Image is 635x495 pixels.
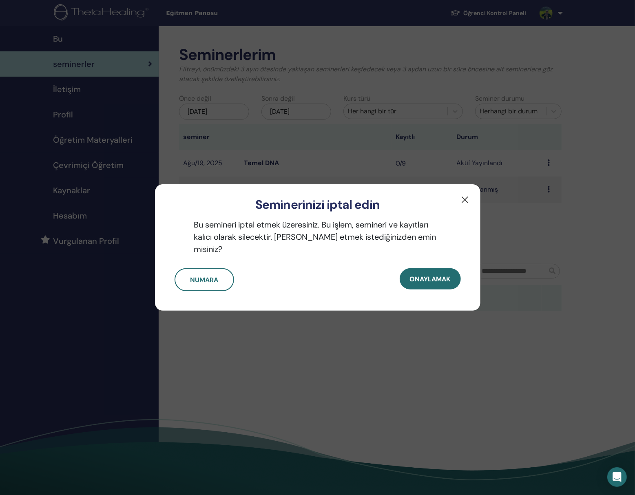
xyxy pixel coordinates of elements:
[410,275,451,283] font: Onaylamak
[190,276,218,284] span: Numara
[607,467,627,487] div: Intercom Messenger'ı açın
[255,197,380,212] font: Seminerinizi iptal edin
[175,268,234,291] button: Numara
[194,219,436,254] font: Bu semineri iptal etmek üzeresiniz. Bu işlem, semineri ve kayıtları kalıcı olarak silecektir. [PE...
[400,268,461,289] button: Onaylamak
